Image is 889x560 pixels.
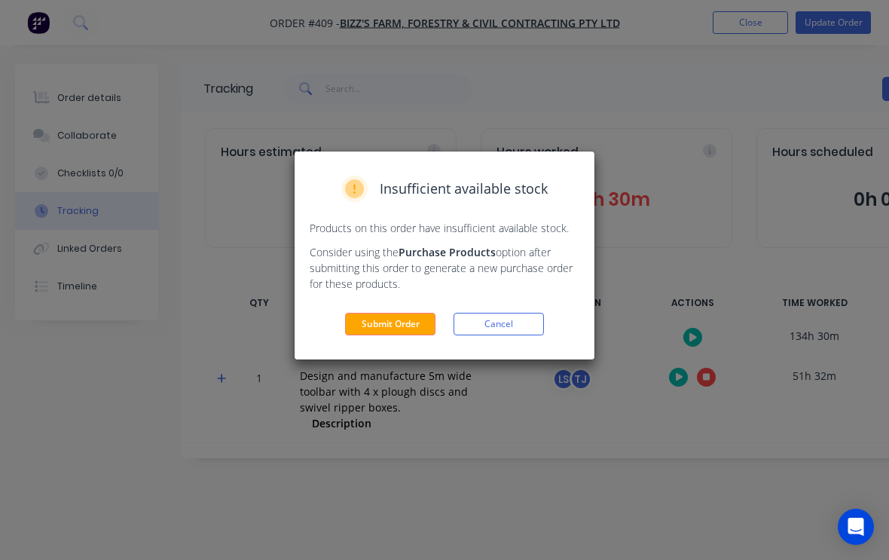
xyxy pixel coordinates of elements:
[345,313,435,335] button: Submit Order
[838,509,874,545] div: Open Intercom Messenger
[399,245,496,259] strong: Purchase Products
[310,244,579,292] p: Consider using the option after submitting this order to generate a new purchase order for these ...
[310,220,579,236] p: Products on this order have insufficient available stock.
[380,179,548,199] span: Insufficient available stock
[454,313,544,335] button: Cancel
